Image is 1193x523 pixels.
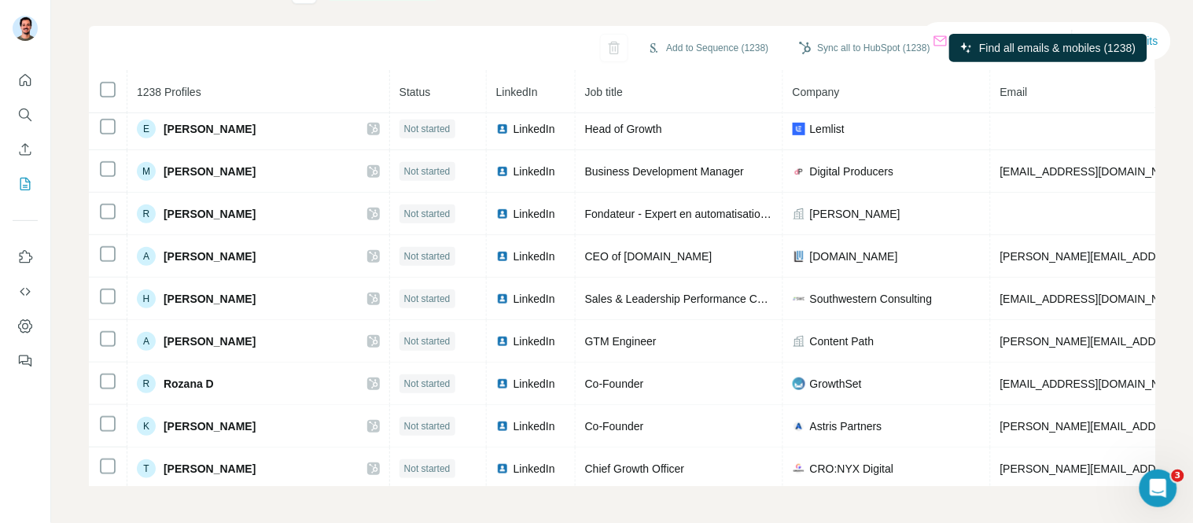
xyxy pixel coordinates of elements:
[810,121,845,137] span: Lemlist
[810,418,882,434] span: Astris Partners
[514,376,555,392] span: LinkedIn
[1085,30,1158,52] button: Buy credits
[514,333,555,349] span: LinkedIn
[164,121,256,137] span: [PERSON_NAME]
[1000,86,1028,98] span: Email
[404,207,451,221] span: Not started
[585,462,685,475] span: Chief Growth Officer
[496,378,509,390] img: LinkedIn logo
[793,250,805,263] img: company-logo
[137,289,156,308] div: H
[810,164,894,179] span: Digital Producers
[793,165,805,178] img: company-logo
[793,378,805,390] img: company-logo
[1000,378,1187,390] span: [EMAIL_ADDRESS][DOMAIN_NAME]
[496,420,509,433] img: LinkedIn logo
[514,461,555,477] span: LinkedIn
[404,292,451,306] span: Not started
[137,162,156,181] div: M
[810,461,894,477] span: CRO:NYX Digital
[955,31,986,50] p: 8,098
[164,164,256,179] span: [PERSON_NAME]
[13,243,38,271] button: Use Surfe on LinkedIn
[496,293,509,305] img: LinkedIn logo
[949,34,1147,62] button: Find all emails & mobiles (1238)
[404,377,451,391] span: Not started
[137,459,156,478] div: T
[810,291,933,307] span: Southwestern Consulting
[13,16,38,41] img: Avatar
[585,250,712,263] span: CEO of [DOMAIN_NAME]
[13,278,38,306] button: Use Surfe API
[164,333,256,349] span: [PERSON_NAME]
[514,164,555,179] span: LinkedIn
[137,417,156,436] div: K
[496,250,509,263] img: LinkedIn logo
[13,66,38,94] button: Quick start
[810,376,862,392] span: GrowthSet
[137,86,201,98] span: 1238 Profiles
[979,40,1136,56] span: Find all emails & mobiles (1238)
[793,293,805,305] img: company-logo
[810,206,900,222] span: [PERSON_NAME]
[585,208,793,220] span: Fondateur - Expert en automatisation et IA
[788,36,941,60] button: Sync all to HubSpot (1238)
[514,291,555,307] span: LinkedIn
[164,418,256,434] span: [PERSON_NAME]
[404,249,451,263] span: Not started
[404,164,451,179] span: Not started
[585,165,744,178] span: Business Development Manager
[137,247,156,266] div: A
[137,204,156,223] div: R
[496,208,509,220] img: LinkedIn logo
[585,86,623,98] span: Job title
[585,123,662,135] span: Head of Growth
[496,462,509,475] img: LinkedIn logo
[793,420,805,433] img: company-logo
[1021,31,1059,50] p: 40,730
[1140,470,1177,507] iframe: Intercom live chat
[810,249,898,264] span: [DOMAIN_NAME]
[164,376,214,392] span: Rozana D
[164,206,256,222] span: [PERSON_NAME]
[585,293,782,305] span: Sales & Leadership Performance Coach
[400,86,431,98] span: Status
[404,419,451,433] span: Not started
[636,36,779,60] button: Add to Sequence (1238)
[793,123,805,135] img: company-logo
[496,165,509,178] img: LinkedIn logo
[585,335,657,348] span: GTM Engineer
[164,249,256,264] span: [PERSON_NAME]
[514,206,555,222] span: LinkedIn
[404,122,451,136] span: Not started
[13,170,38,198] button: My lists
[514,249,555,264] span: LinkedIn
[13,135,38,164] button: Enrich CSV
[496,335,509,348] img: LinkedIn logo
[585,378,644,390] span: Co-Founder
[810,333,874,349] span: Content Path
[496,86,538,98] span: LinkedIn
[1000,293,1187,305] span: [EMAIL_ADDRESS][DOMAIN_NAME]
[496,123,509,135] img: LinkedIn logo
[13,347,38,375] button: Feedback
[793,462,805,475] img: company-logo
[514,121,555,137] span: LinkedIn
[404,334,451,348] span: Not started
[1172,470,1184,482] span: 3
[137,374,156,393] div: R
[164,461,256,477] span: [PERSON_NAME]
[514,418,555,434] span: LinkedIn
[793,86,840,98] span: Company
[137,332,156,351] div: A
[1000,165,1187,178] span: [EMAIL_ADDRESS][DOMAIN_NAME]
[585,420,644,433] span: Co-Founder
[137,120,156,138] div: E
[164,291,256,307] span: [PERSON_NAME]
[404,462,451,476] span: Not started
[13,312,38,341] button: Dashboard
[13,101,38,129] button: Search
